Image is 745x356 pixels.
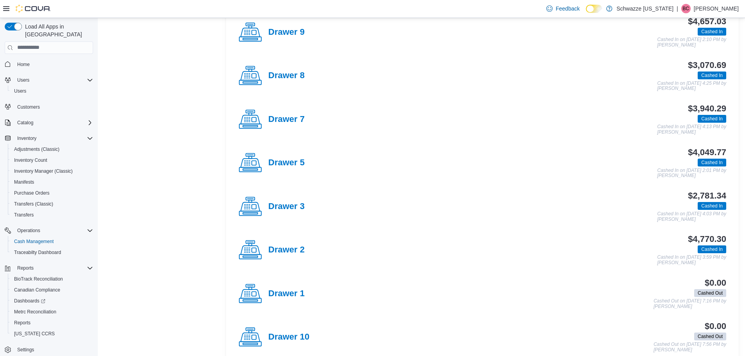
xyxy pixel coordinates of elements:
input: Dark Mode [586,5,602,13]
a: Canadian Compliance [11,285,63,295]
span: Inventory Count [11,156,93,165]
h4: Drawer 7 [268,114,305,125]
button: Users [14,75,32,85]
span: Washington CCRS [11,329,93,338]
button: Operations [14,226,43,235]
button: Transfers (Classic) [8,199,96,209]
button: Metrc Reconciliation [8,306,96,317]
h3: $4,049.77 [688,148,726,157]
button: Canadian Compliance [8,284,96,295]
h4: Drawer 5 [268,158,305,168]
span: Home [14,59,93,69]
button: Catalog [2,117,96,128]
span: Users [14,88,26,94]
span: Cashed In [701,28,723,35]
span: Cashed Out [698,333,723,340]
a: Purchase Orders [11,188,53,198]
span: Operations [17,227,40,234]
span: Users [17,77,29,83]
span: Users [11,86,93,96]
button: Transfers [8,209,96,220]
p: | [677,4,678,13]
span: Catalog [14,118,93,127]
button: Users [2,75,96,86]
span: Transfers [11,210,93,220]
button: Purchase Orders [8,188,96,199]
span: Metrc Reconciliation [11,307,93,317]
button: BioTrack Reconciliation [8,274,96,284]
span: Cash Management [14,238,54,245]
span: Reports [17,265,34,271]
span: Load All Apps in [GEOGRAPHIC_DATA] [22,23,93,38]
a: Settings [14,345,37,354]
button: Cash Management [8,236,96,247]
span: Purchase Orders [11,188,93,198]
a: Reports [11,318,34,327]
span: BioTrack Reconciliation [11,274,93,284]
span: Cashed In [698,28,726,36]
span: Home [17,61,30,68]
span: Customers [17,104,40,110]
p: Cashed In on [DATE] 4:13 PM by [PERSON_NAME] [657,124,726,135]
h4: Drawer 1 [268,289,305,299]
p: Schwazze [US_STATE] [616,4,673,13]
h3: $0.00 [705,278,726,288]
h3: $3,070.69 [688,61,726,70]
h4: Drawer 8 [268,71,305,81]
span: Cashed In [698,202,726,210]
h4: Drawer 10 [268,332,309,342]
button: Reports [2,263,96,274]
h3: $3,940.29 [688,104,726,113]
span: Cashed In [701,115,723,122]
span: Inventory Count [14,157,47,163]
button: Customers [2,101,96,113]
h3: $2,781.34 [688,191,726,200]
span: Users [14,75,93,85]
a: Dashboards [8,295,96,306]
span: Inventory [17,135,36,141]
span: Metrc Reconciliation [14,309,56,315]
span: Canadian Compliance [14,287,60,293]
h4: Drawer 2 [268,245,305,255]
span: Inventory Manager (Classic) [11,166,93,176]
span: BC [683,4,689,13]
span: Inventory Manager (Classic) [14,168,73,174]
span: Cash Management [11,237,93,246]
span: Catalog [17,120,33,126]
span: Cashed In [698,72,726,79]
button: Manifests [8,177,96,188]
span: Transfers (Classic) [14,201,53,207]
p: Cashed Out on [DATE] 7:56 PM by [PERSON_NAME] [653,342,726,352]
span: Cashed Out [698,290,723,297]
button: Adjustments (Classic) [8,144,96,155]
span: Canadian Compliance [11,285,93,295]
span: Reports [14,263,93,273]
span: Settings [14,345,93,354]
p: [PERSON_NAME] [694,4,739,13]
a: Transfers [11,210,37,220]
span: Traceabilty Dashboard [11,248,93,257]
span: Cashed In [701,246,723,253]
button: Reports [14,263,37,273]
span: Cashed In [701,202,723,209]
a: Metrc Reconciliation [11,307,59,317]
h4: Drawer 9 [268,27,305,38]
div: Brennan Croy [681,4,691,13]
span: Cashed In [701,72,723,79]
h3: $4,770.30 [688,234,726,244]
span: Operations [14,226,93,235]
a: Customers [14,102,43,112]
span: Transfers [14,212,34,218]
span: BioTrack Reconciliation [14,276,63,282]
span: Settings [17,347,34,353]
p: Cashed In on [DATE] 4:03 PM by [PERSON_NAME] [657,211,726,222]
button: [US_STATE] CCRS [8,328,96,339]
span: Reports [11,318,93,327]
a: Inventory Count [11,156,50,165]
p: Cashed In on [DATE] 4:25 PM by [PERSON_NAME] [657,81,726,91]
a: [US_STATE] CCRS [11,329,58,338]
button: Inventory Count [8,155,96,166]
button: Operations [2,225,96,236]
button: Catalog [14,118,36,127]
